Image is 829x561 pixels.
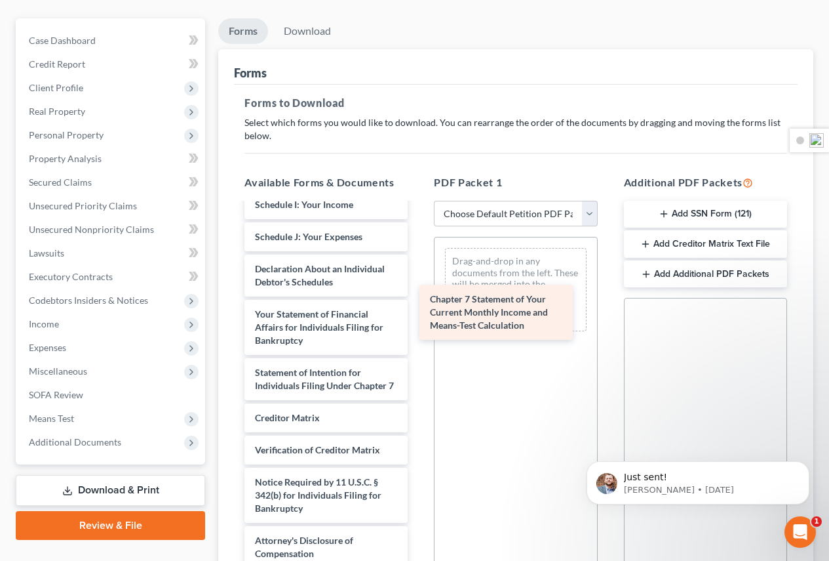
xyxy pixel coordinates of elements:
[567,434,829,526] iframe: Intercom notifications message
[624,260,787,288] button: Add Additional PDF Packets
[434,175,597,190] h5: PDF Packet 1
[255,476,381,514] span: Notice Required by 11 U.S.C. § 342(b) for Individuals Filing for Bankruptcy
[29,295,148,306] span: Codebtors Insiders & Notices
[29,365,87,377] span: Miscellaneous
[784,516,816,548] iframe: Intercom live chat
[29,389,83,400] span: SOFA Review
[218,18,268,44] a: Forms
[29,318,59,329] span: Income
[18,171,205,194] a: Secured Claims
[624,175,787,190] h5: Additional PDF Packets
[29,82,83,93] span: Client Profile
[29,35,96,46] span: Case Dashboard
[29,177,92,188] span: Secured Claims
[244,175,408,190] h5: Available Forms & Documents
[16,511,205,540] a: Review & File
[29,106,85,117] span: Real Property
[255,444,380,455] span: Verification of Creditor Matrix
[29,58,85,70] span: Credit Report
[244,116,787,142] p: Select which forms you would like to download. You can rearrange the order of the documents by dr...
[16,475,205,506] a: Download & Print
[430,293,548,331] span: Chapter 7 Statement of Your Current Monthly Income and Means-Test Calculation
[18,241,205,265] a: Lawsuits
[18,52,205,76] a: Credit Report
[18,194,205,218] a: Unsecured Priority Claims
[244,95,787,111] h5: Forms to Download
[18,265,205,289] a: Executory Contracts
[29,224,154,235] span: Unsecured Nonpriority Claims
[29,247,64,259] span: Lawsuits
[255,263,385,287] span: Declaration About an Individual Debtor's Schedules
[273,18,341,44] a: Download
[29,153,102,164] span: Property Analysis
[445,248,586,331] div: Drag-and-drop in any documents from the left. These will be merged into the Petition PDF Packet. ...
[255,367,394,391] span: Statement of Intention for Individuals Filing Under Chapter 7
[255,199,353,210] span: Schedule I: Your Income
[29,342,66,353] span: Expenses
[18,147,205,171] a: Property Analysis
[18,218,205,241] a: Unsecured Nonpriority Claims
[255,412,320,423] span: Creditor Matrix
[18,29,205,52] a: Case Dashboard
[255,308,383,346] span: Your Statement of Financial Affairs for Individuals Filing for Bankruptcy
[29,436,121,447] span: Additional Documents
[29,413,74,424] span: Means Test
[29,271,113,282] span: Executory Contracts
[255,231,362,242] span: Schedule J: Your Expenses
[811,516,822,527] span: 1
[624,230,787,258] button: Add Creditor Matrix Text File
[29,129,104,140] span: Personal Property
[234,65,267,81] div: Forms
[29,200,137,211] span: Unsecured Priority Claims
[255,535,353,559] span: Attorney's Disclosure of Compensation
[18,383,205,407] a: SOFA Review
[624,201,787,228] button: Add SSN Form (121)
